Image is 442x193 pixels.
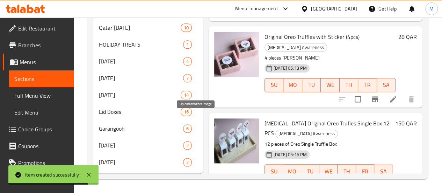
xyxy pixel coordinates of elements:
button: SA [377,78,396,92]
button: TH [338,164,356,178]
a: Edit menu item [389,95,397,103]
div: Breast Cancer Awareness [275,130,338,138]
span: SA [377,166,390,177]
span: SA [380,80,393,90]
span: Full Menu View [14,91,68,100]
span: Menus [20,58,68,66]
span: [DATE] [99,158,183,166]
button: TH [340,78,358,92]
img: Original Oreo Truffles with Sticker (4pcs) [214,32,259,77]
span: Sections [14,75,68,83]
div: items [183,124,192,133]
span: FR [359,166,371,177]
span: Promotions [18,159,68,167]
a: Full Menu View [9,87,74,104]
span: 16 [181,109,191,115]
div: items [183,57,192,66]
span: TU [305,80,318,90]
span: 7 [183,75,191,82]
span: SU [268,80,281,90]
div: items [181,23,192,32]
p: 4 pieces [PERSON_NAME] [265,54,396,62]
div: Garangooh6 [93,120,203,137]
div: items [183,74,192,82]
div: Ramadan [99,91,181,99]
a: Promotions [3,154,74,171]
div: Father's Day [99,158,183,166]
span: TU [304,166,317,177]
span: 4 [183,58,191,65]
div: Eid Boxes16 [93,103,203,120]
span: WE [322,166,335,177]
button: FR [358,78,377,92]
div: Menu-management [235,5,278,13]
span: Eid Boxes [99,108,181,116]
span: 2 [183,142,191,149]
button: TU [302,78,321,92]
div: items [183,158,192,166]
div: [DATE]7 [93,70,203,87]
button: SA [374,164,392,178]
span: [DATE] [99,57,183,66]
div: Mother's Day [99,141,183,150]
span: 2 [183,159,191,166]
button: SU [265,164,283,178]
span: Garangooh [99,124,183,133]
div: [GEOGRAPHIC_DATA] [311,5,357,13]
span: Choice Groups [18,125,68,133]
div: items [181,108,192,116]
a: Menus [3,54,74,70]
span: MO [286,80,299,90]
span: FR [361,80,374,90]
div: HOLIDAY TREATS1 [93,36,203,53]
div: National Sports Day [99,74,183,82]
button: MO [283,164,301,178]
span: HOLIDAY TREATS [99,40,183,49]
h6: 28 QAR [398,32,417,42]
span: Qatar [DATE] [99,23,181,32]
a: Branches [3,37,74,54]
a: Edit Menu [9,104,74,121]
span: [DATE] [99,91,181,99]
button: TU [301,164,319,178]
a: Menu disclaimer [3,171,74,188]
span: [DATE] [99,141,183,150]
span: [MEDICAL_DATA] Awareness [265,43,327,51]
div: Valentine's Day [99,57,183,66]
button: SU [265,78,283,92]
a: Sections [9,70,74,87]
img: Breast Cancer Original Oreo Trufles Single Box 12 PCS [214,118,259,163]
span: Branches [18,41,68,49]
div: [DATE]2 [93,154,203,171]
span: TH [340,166,353,177]
div: [DATE]4 [93,53,203,70]
span: [MEDICAL_DATA] Original Oreo Trufles Single Box 12 PCS [265,118,390,138]
button: FR [356,164,374,178]
div: Item created successfully [25,171,79,179]
span: 10 [181,25,191,31]
button: Branch-specific-item [367,91,383,108]
span: Original Oreo Truffles with Sticker (4pcs) [265,32,360,42]
a: Coupons [3,138,74,154]
div: items [181,91,192,99]
span: [MEDICAL_DATA] Awareness [276,130,338,138]
a: Edit Restaurant [3,20,74,37]
span: MO [286,166,298,177]
a: Choice Groups [3,121,74,138]
span: Select to update [350,92,365,106]
span: 14 [181,92,191,98]
span: M [429,5,434,13]
div: items [183,40,192,49]
span: [DATE] 05:16 PM [271,151,310,158]
span: [DATE] 05:13 PM [271,65,310,71]
span: Edit Menu [14,108,68,117]
span: 6 [183,125,191,132]
div: items [183,141,192,150]
span: 1 [183,41,191,48]
div: Qatar [DATE]10 [93,19,203,36]
span: Coupons [18,142,68,150]
h6: 150 QAR [395,118,417,128]
div: [DATE]14 [93,87,203,103]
